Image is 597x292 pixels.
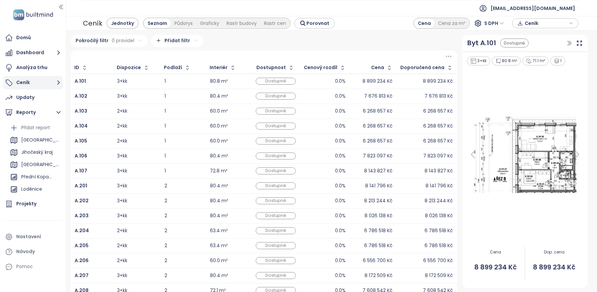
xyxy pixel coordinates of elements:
b: A.106 [75,152,87,159]
div: 2 [165,243,202,248]
div: Přední Kopanina [8,172,61,182]
div: ID [74,65,79,70]
div: 0.0% [335,169,346,173]
div: Dostupné [256,212,296,219]
div: 2 [165,184,202,188]
b: A.103 [75,108,87,114]
div: 2 [165,229,202,233]
div: 2+kk [117,139,127,143]
div: 6 786 518 Kč [425,229,453,233]
a: Updaty [3,91,63,104]
div: 3+kk [117,199,127,203]
div: 80.4 m² [210,184,228,188]
div: Dostupné [500,39,529,48]
div: 1 [165,154,202,158]
div: Dostupné [256,272,296,279]
div: Doporučená cena [400,65,444,70]
div: 8 899 234 Kč [423,79,453,83]
div: 3+kk [117,79,127,83]
div: 3+kk [117,154,127,158]
span: Ceník [525,18,567,28]
div: Přidat filtr [151,35,203,47]
button: Dashboard [3,46,63,59]
div: 3+kk [117,273,127,278]
div: 6 268 657 Kč [423,124,453,128]
b: A.102 [75,93,87,99]
div: Jihočeský kraj [8,147,61,158]
b: A.107 [75,167,87,174]
div: Dispozice [117,65,141,70]
div: 1 [165,94,202,98]
div: 2+kk [117,109,127,113]
a: A.205 [75,243,89,248]
div: 8 213 244 Kč [425,199,453,203]
div: Půdorys [171,19,196,28]
div: 60.0 m² [210,109,228,113]
a: A.106 [75,154,87,158]
div: Pokročilý filtr [71,35,148,47]
a: Domů [3,31,63,45]
div: Přední Kopanina [21,173,53,181]
div: Pomoc [16,262,33,271]
div: [GEOGRAPHIC_DATA] [8,159,61,170]
span: 0 pravidel [112,37,134,44]
div: 1 [165,139,202,143]
div: 80.4 m² [210,94,228,98]
div: 3+kk [117,94,127,98]
div: Cenový rozdíl [304,65,337,70]
div: Ceník [83,17,102,29]
a: Byt A.101 [467,38,496,48]
div: 8 026 138 Kč [425,214,453,218]
div: Dostupné [256,242,296,249]
div: 8 213 244 Kč [364,199,392,203]
div: 1 [165,79,202,83]
div: 60.0 m² [210,258,228,263]
div: 63.4 m² [210,243,228,248]
div: Rastr budovy [223,19,260,28]
div: Interiér [210,65,228,70]
a: A.107 [75,169,87,173]
div: 2 [165,199,202,203]
a: A.105 [75,139,87,143]
div: 8 141 796 Kč [426,184,453,188]
div: 1 [550,56,565,65]
div: 80.4 m² [210,214,228,218]
a: Návody [3,245,63,258]
div: 2+kk [117,229,127,233]
a: A.203 [75,214,89,218]
div: Loděnice [8,184,61,195]
img: Floor plan [466,114,584,195]
div: 0.0% [335,124,346,128]
div: 3+kk [117,214,127,218]
span: Porovnat [306,20,329,27]
div: 0.0% [335,214,346,218]
div: 63.4 m² [210,229,228,233]
a: A.202 [75,199,89,203]
div: Dostupné [256,152,296,159]
b: A.202 [75,197,89,204]
div: Dostupné [256,197,296,204]
div: Dostupné [256,167,296,174]
div: Podlaží [164,65,182,70]
b: A.201 [75,182,87,189]
a: A.103 [75,109,87,113]
span: S DPH [484,18,504,28]
div: Přidat report [8,123,61,133]
div: 6 786 518 Kč [425,243,453,248]
a: Nastavení [3,230,63,243]
div: Dostupnost [256,65,286,70]
div: 0.0% [335,154,346,158]
div: [GEOGRAPHIC_DATA] [21,160,59,169]
div: Jihočeský kraj [21,148,53,156]
b: A.204 [75,227,89,234]
div: Dostupné [256,78,296,85]
b: A.105 [75,138,87,144]
div: 7 676 813 Kč [425,94,453,98]
div: 6 786 518 Kč [364,229,392,233]
div: 1 [165,169,202,173]
div: 6 268 657 Kč [363,109,392,113]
